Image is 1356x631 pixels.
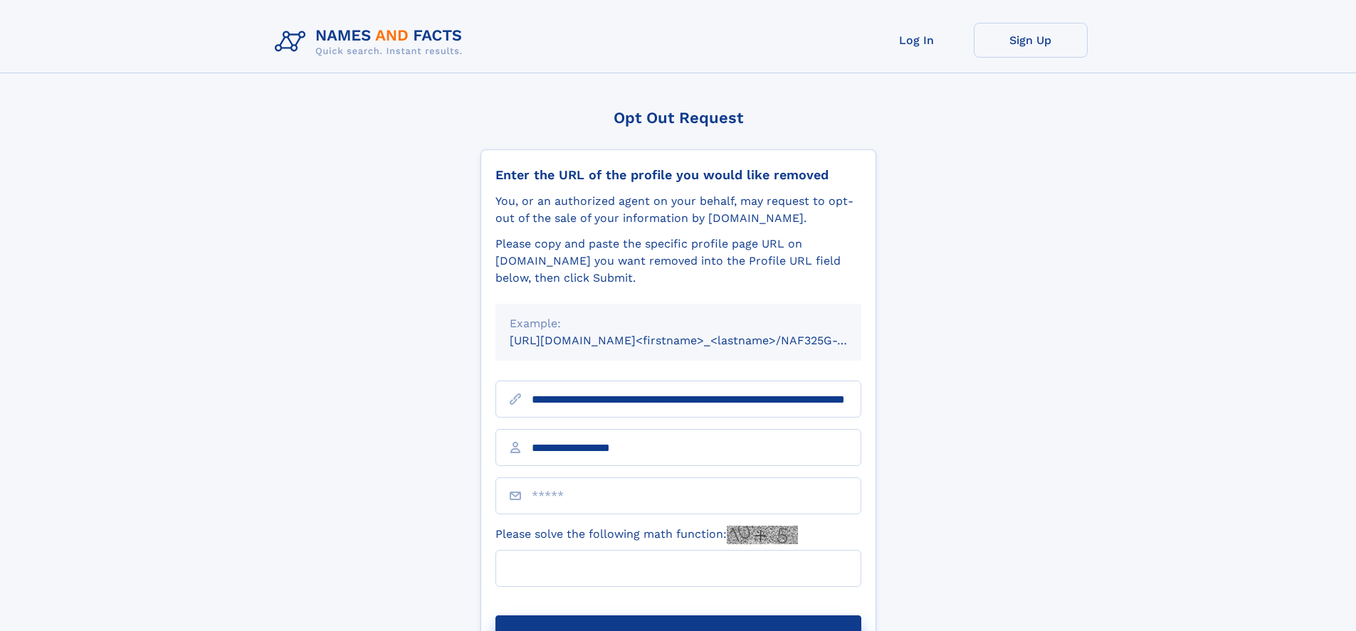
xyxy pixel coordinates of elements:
[510,334,888,347] small: [URL][DOMAIN_NAME]<firstname>_<lastname>/NAF325G-xxxxxxxx
[269,23,474,61] img: Logo Names and Facts
[495,167,861,183] div: Enter the URL of the profile you would like removed
[495,235,861,287] div: Please copy and paste the specific profile page URL on [DOMAIN_NAME] you want removed into the Pr...
[480,109,876,127] div: Opt Out Request
[510,315,847,332] div: Example:
[860,23,974,58] a: Log In
[974,23,1088,58] a: Sign Up
[495,526,798,544] label: Please solve the following math function:
[495,193,861,227] div: You, or an authorized agent on your behalf, may request to opt-out of the sale of your informatio...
